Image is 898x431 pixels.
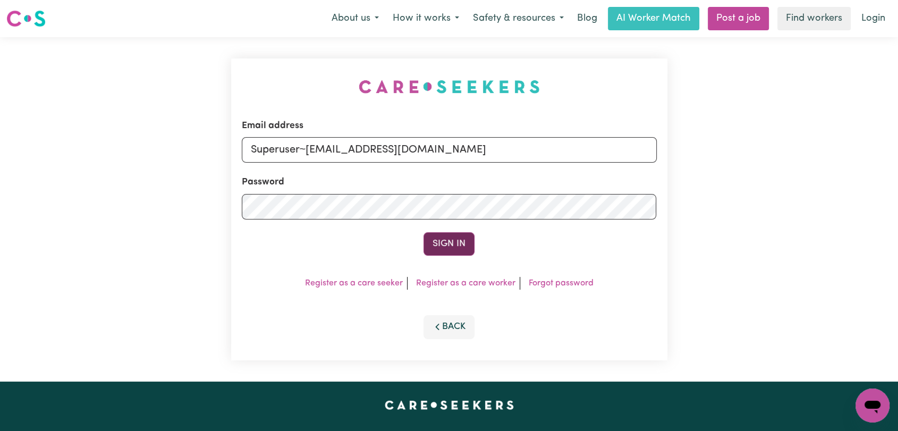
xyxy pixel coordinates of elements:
label: Password [242,175,284,189]
button: Sign In [423,232,475,256]
a: Careseekers logo [6,6,46,31]
a: AI Worker Match [608,7,699,30]
a: Find workers [777,7,851,30]
button: Safety & resources [466,7,571,30]
label: Email address [242,119,303,133]
a: Forgot password [529,279,594,288]
button: Back [423,315,475,339]
button: How it works [386,7,466,30]
a: Register as a care seeker [305,279,403,288]
a: Blog [571,7,604,30]
a: Post a job [708,7,769,30]
iframe: Button to launch messaging window [855,388,889,422]
a: Careseekers home page [385,401,514,409]
button: About us [325,7,386,30]
a: Login [855,7,892,30]
a: Register as a care worker [416,279,515,288]
input: Email address [242,137,657,163]
img: Careseekers logo [6,9,46,28]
